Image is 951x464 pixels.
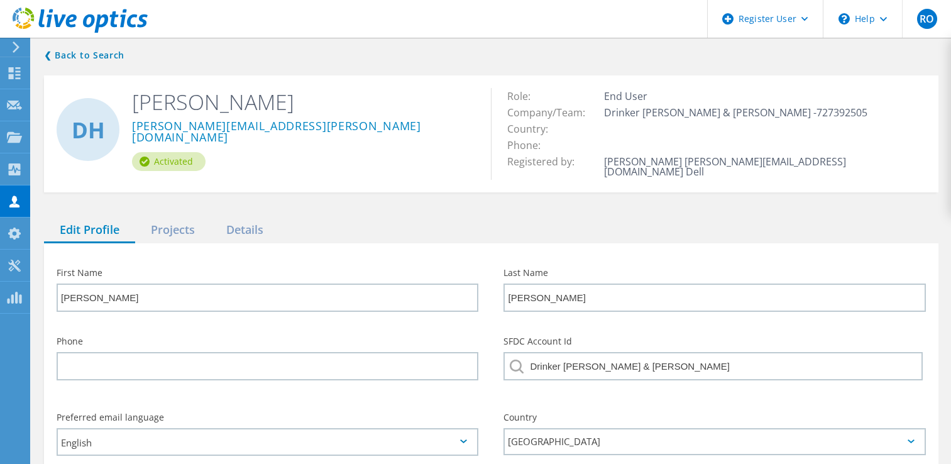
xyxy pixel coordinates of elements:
div: Projects [135,218,211,243]
span: Registered by: [507,155,587,168]
label: SFDC Account Id [503,337,925,346]
span: Role: [507,89,543,103]
h2: [PERSON_NAME] [132,88,472,116]
svg: \n [838,13,850,25]
a: [PERSON_NAME][EMAIL_ADDRESS][PERSON_NAME][DOMAIN_NAME] [132,120,472,145]
div: Activated [132,152,206,171]
label: Country [503,413,925,422]
label: Phone [57,337,478,346]
span: Company/Team: [507,106,598,119]
div: [GEOGRAPHIC_DATA] [503,428,925,455]
div: Details [211,218,279,243]
a: Back to search [44,48,124,63]
span: RO [920,14,934,24]
td: End User [601,88,925,104]
label: Last Name [503,268,925,277]
span: Country: [507,122,561,136]
span: Phone: [507,138,553,152]
label: First Name [57,268,478,277]
label: Preferred email language [57,413,478,422]
div: Edit Profile [44,218,135,243]
a: Live Optics Dashboard [13,26,148,35]
span: DH [72,119,105,141]
td: [PERSON_NAME] [PERSON_NAME][EMAIL_ADDRESS][DOMAIN_NAME] Dell [601,153,925,180]
span: Drinker [PERSON_NAME] & [PERSON_NAME] -727392505 [604,106,880,119]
